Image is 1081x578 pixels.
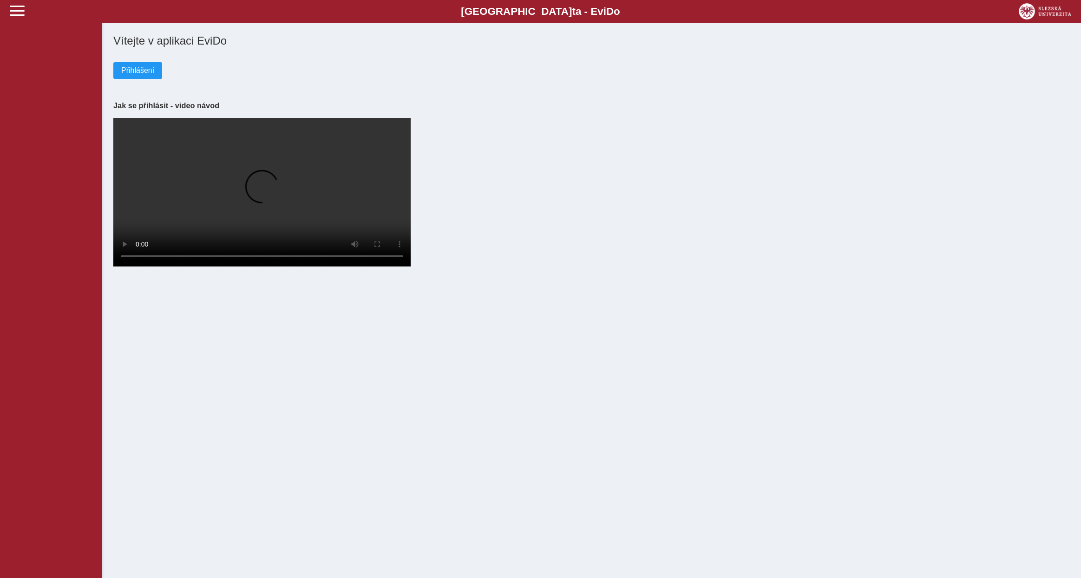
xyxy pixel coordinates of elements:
video: Your browser does not support the video tag. [113,118,411,266]
img: logo_web_su.png [1019,3,1071,19]
span: Přihlášení [121,66,154,75]
span: t [572,6,575,17]
h1: Vítejte v aplikaci EviDo [113,34,1070,47]
button: Přihlášení [113,62,162,79]
span: D [606,6,614,17]
b: [GEOGRAPHIC_DATA] a - Evi [28,6,1053,18]
span: o [614,6,620,17]
h3: Jak se přihlásit - video návod [113,101,1070,110]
